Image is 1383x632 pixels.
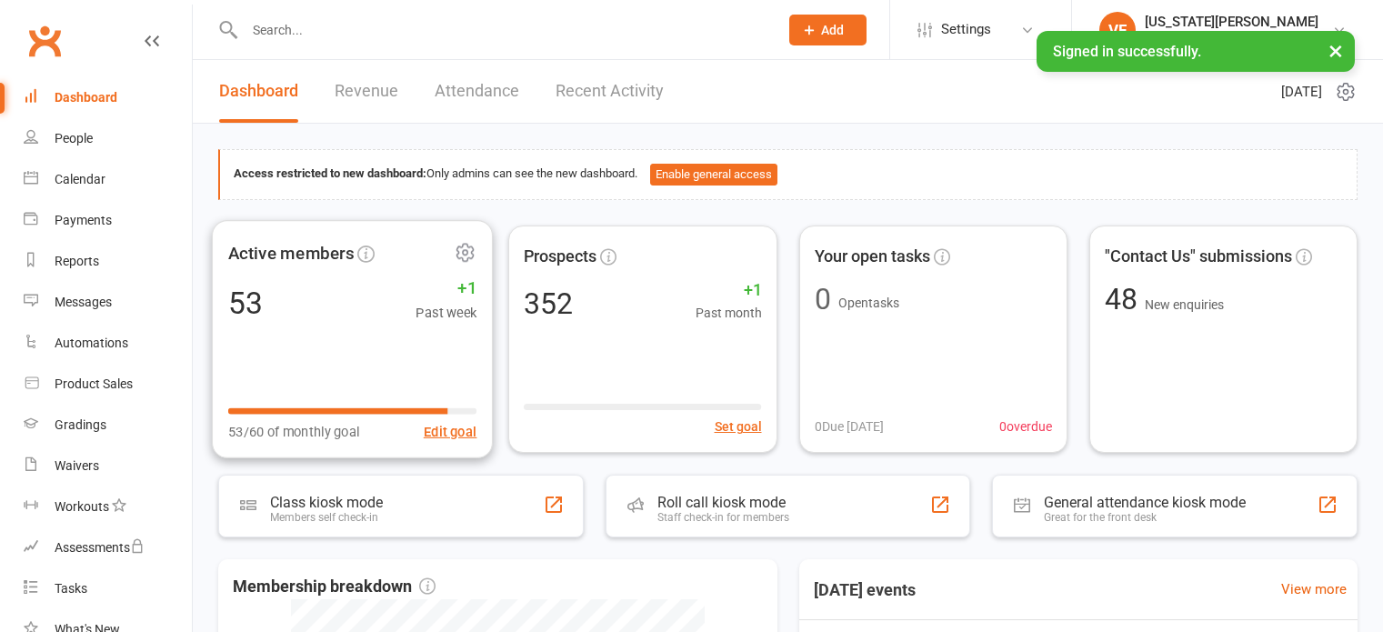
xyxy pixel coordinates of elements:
[335,60,398,123] a: Revenue
[228,287,263,318] div: 53
[524,244,596,270] span: Prospects
[239,17,766,43] input: Search...
[815,244,930,270] span: Your open tasks
[270,511,383,524] div: Members self check-in
[234,164,1343,186] div: Only admins can see the new dashboard.
[1044,494,1246,511] div: General attendance kiosk mode
[219,60,298,123] a: Dashboard
[556,60,664,123] a: Recent Activity
[55,90,117,105] div: Dashboard
[24,487,192,527] a: Workouts
[24,364,192,405] a: Product Sales
[24,200,192,241] a: Payments
[55,295,112,309] div: Messages
[696,277,762,304] span: +1
[55,499,109,514] div: Workouts
[1281,81,1322,103] span: [DATE]
[24,159,192,200] a: Calendar
[270,494,383,511] div: Class kiosk mode
[1053,43,1201,60] span: Signed in successfully.
[999,416,1052,436] span: 0 overdue
[696,303,762,323] span: Past month
[55,458,99,473] div: Waivers
[821,23,844,37] span: Add
[1105,282,1145,316] span: 48
[55,131,93,145] div: People
[24,241,192,282] a: Reports
[1145,30,1332,46] div: Middlebury Martial Arts Academy
[24,323,192,364] a: Automations
[815,416,884,436] span: 0 Due [DATE]
[55,336,128,350] div: Automations
[24,118,192,159] a: People
[424,420,477,441] button: Edit goal
[416,301,476,322] span: Past week
[24,77,192,118] a: Dashboard
[228,239,354,266] span: Active members
[55,254,99,268] div: Reports
[657,494,789,511] div: Roll call kiosk mode
[24,527,192,568] a: Assessments
[1281,578,1347,600] a: View more
[55,417,106,432] div: Gradings
[815,285,831,314] div: 0
[1145,14,1332,30] div: [US_STATE][PERSON_NAME]
[1105,244,1292,270] span: "Contact Us" submissions
[941,9,991,50] span: Settings
[233,574,436,600] span: Membership breakdown
[228,420,360,441] span: 53/60 of monthly goal
[1319,31,1352,70] button: ×
[1044,511,1246,524] div: Great for the front desk
[234,166,426,180] strong: Access restricted to new dashboard:
[24,568,192,609] a: Tasks
[24,446,192,487] a: Waivers
[789,15,867,45] button: Add
[55,376,133,391] div: Product Sales
[650,164,777,186] button: Enable general access
[55,213,112,227] div: Payments
[524,289,573,318] div: 352
[1099,12,1136,48] div: VF
[838,296,899,310] span: Open tasks
[416,274,476,301] span: +1
[55,540,145,555] div: Assessments
[715,416,762,436] button: Set goal
[22,18,67,64] a: Clubworx
[1145,297,1224,312] span: New enquiries
[55,581,87,596] div: Tasks
[435,60,519,123] a: Attendance
[657,511,789,524] div: Staff check-in for members
[55,172,105,186] div: Calendar
[24,405,192,446] a: Gradings
[799,574,930,607] h3: [DATE] events
[24,282,192,323] a: Messages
